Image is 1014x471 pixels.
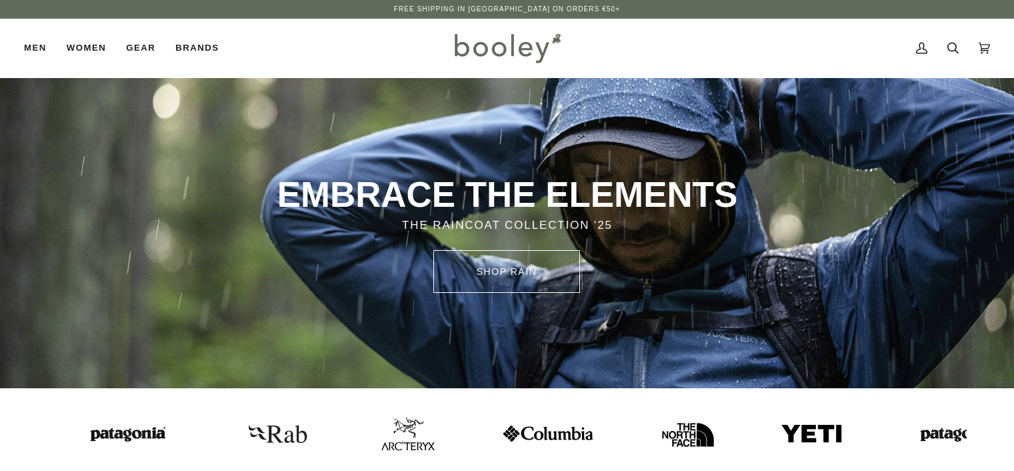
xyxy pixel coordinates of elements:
[394,4,620,15] p: Free Shipping in [GEOGRAPHIC_DATA] on Orders €50+
[209,217,806,234] p: THE RAINCOAT COLLECTION '25
[24,19,57,77] a: Men
[126,41,155,55] span: Gear
[209,173,806,217] p: EMBRACE THE ELEMENTS
[449,29,565,67] img: Booley
[67,41,106,55] span: Women
[24,41,47,55] span: Men
[175,41,219,55] span: Brands
[433,250,580,293] a: SHOP rain
[57,19,116,77] a: Women
[116,19,165,77] a: Gear
[165,19,229,77] a: Brands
